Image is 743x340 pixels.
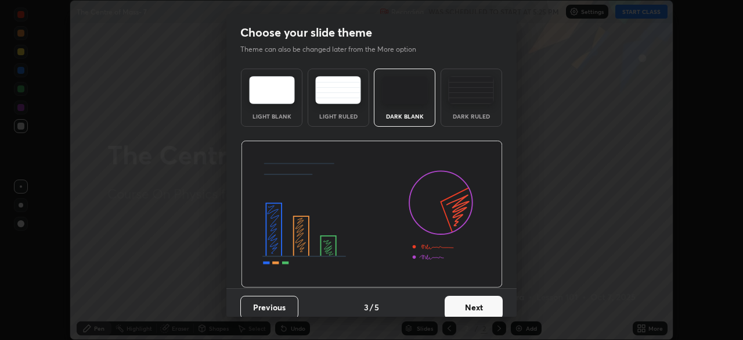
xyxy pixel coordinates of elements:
p: Theme can also be changed later from the More option [240,44,428,55]
h4: 5 [374,301,379,313]
div: Light Blank [248,113,295,119]
h4: 3 [364,301,369,313]
div: Dark Ruled [448,113,495,119]
div: Dark Blank [381,113,428,119]
img: darkRuledTheme.de295e13.svg [448,76,494,104]
img: darkThemeBanner.d06ce4a2.svg [241,141,503,288]
h4: / [370,301,373,313]
img: lightRuledTheme.5fabf969.svg [315,76,361,104]
img: darkTheme.f0cc69e5.svg [382,76,428,104]
img: lightTheme.e5ed3b09.svg [249,76,295,104]
button: Previous [240,296,298,319]
h2: Choose your slide theme [240,25,372,40]
button: Next [445,296,503,319]
div: Light Ruled [315,113,362,119]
